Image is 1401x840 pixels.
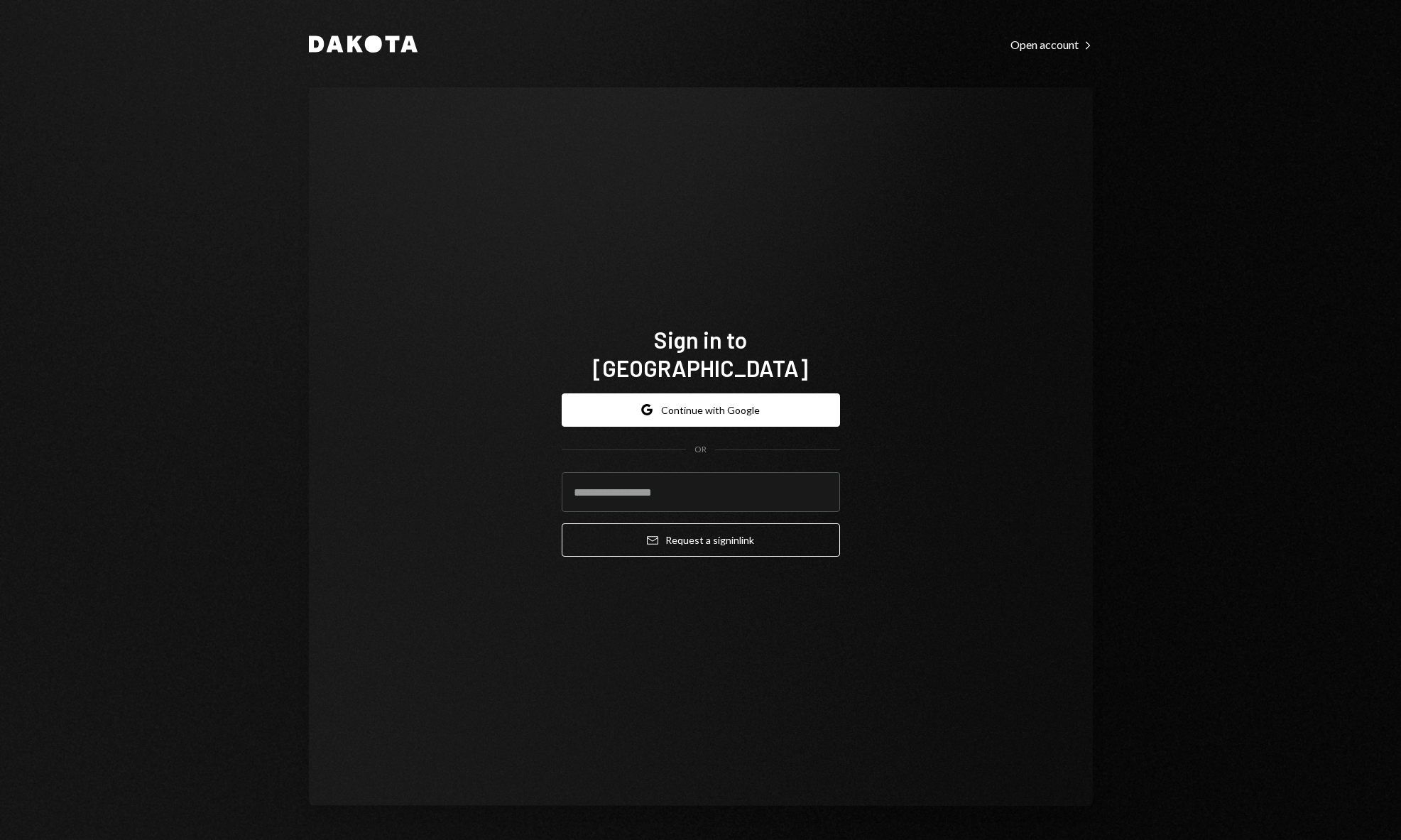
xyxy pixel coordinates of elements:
[562,325,840,382] h1: Sign in to [GEOGRAPHIC_DATA]
[562,523,840,557] button: Request a signinlink
[694,444,707,456] div: OR
[1010,36,1093,52] a: Open account
[562,393,840,427] button: Continue with Google
[1010,38,1093,52] div: Open account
